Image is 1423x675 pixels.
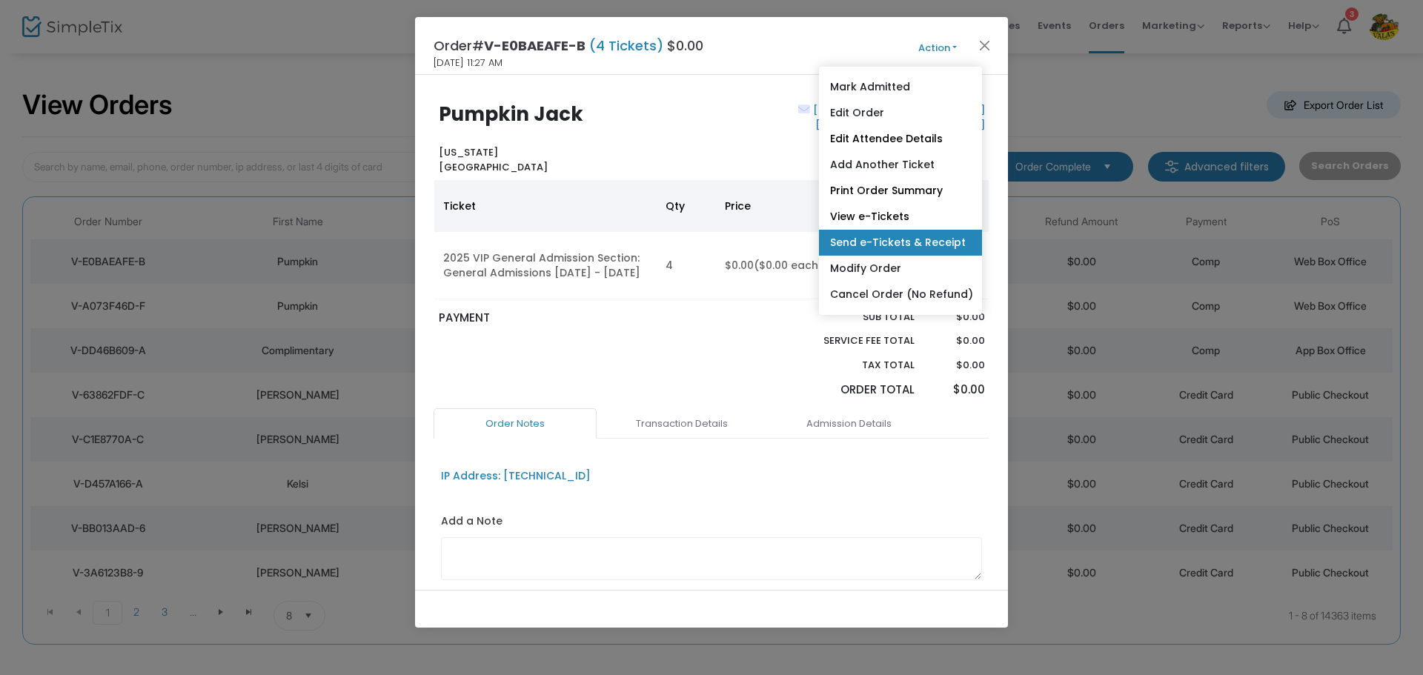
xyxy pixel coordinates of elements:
p: PAYMENT [439,310,705,327]
a: Edit Order [819,100,982,126]
div: Data table [434,180,989,299]
label: Add a Note [441,513,502,533]
p: $0.00 [929,358,984,373]
a: Send e-Tickets & Receipt [819,230,982,256]
p: $0.00 [929,333,984,348]
span: V-E0BAEAFE-B [484,36,586,55]
h4: Order# $0.00 [434,36,703,56]
span: (4 Tickets) [586,36,667,55]
td: 2025 VIP General Admission Section: General Admissions [DATE] - [DATE] [434,232,657,299]
div: IP Address: [TECHNICAL_ID] [441,468,591,484]
p: $0.00 [929,382,984,399]
p: Tax Total [789,358,915,373]
td: 4 [657,232,716,299]
a: Mark Admitted [819,74,982,100]
a: Modify Order [819,256,982,282]
a: Cancel Order (No Refund) [819,282,982,307]
a: View e-Tickets [819,204,982,230]
a: Transaction Details [600,408,763,439]
button: Action [893,40,982,56]
b: [US_STATE] [GEOGRAPHIC_DATA] [439,145,548,174]
th: Price [716,180,857,232]
span: ($0.00 each) [754,258,823,273]
a: Print Order Summary [819,178,982,204]
p: $0.00 [929,310,984,325]
button: Close [975,36,995,55]
b: Pumpkin Jack [439,101,583,127]
a: Add Another Ticket [819,152,982,178]
p: Sub total [789,310,915,325]
p: Order Total [789,382,915,399]
a: Admission Details [767,408,930,439]
p: Service Fee Total [789,333,915,348]
a: Edit Attendee Details [819,126,982,152]
th: Ticket [434,180,657,232]
span: [DATE] 11:27 AM [434,56,502,70]
a: Order Notes [434,408,597,439]
td: $0.00 [716,232,857,299]
th: Qty [657,180,716,232]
